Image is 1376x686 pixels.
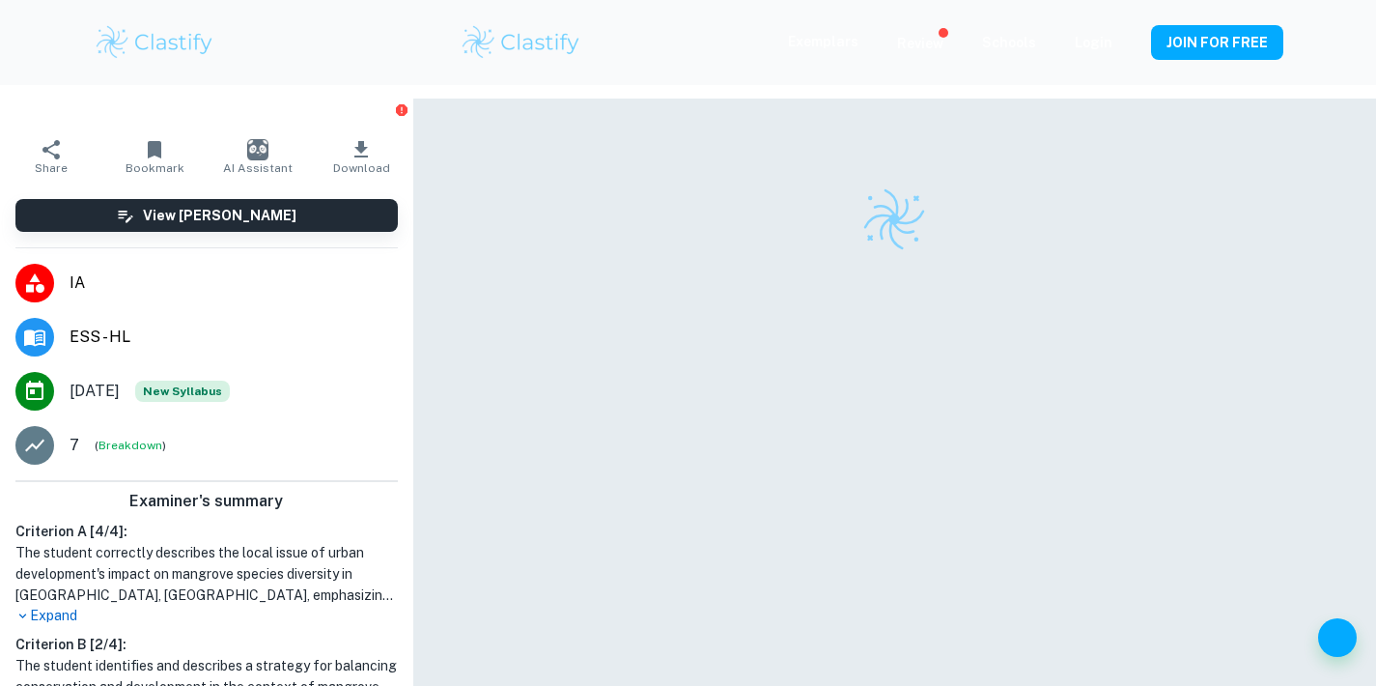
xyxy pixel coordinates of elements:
button: JOIN FOR FREE [1151,25,1283,60]
span: Bookmark [126,161,184,175]
button: AI Assistant [207,129,310,184]
button: Report issue [395,102,409,117]
h6: View [PERSON_NAME] [143,205,296,226]
p: Expand [15,606,398,626]
div: Starting from the May 2026 session, the ESS IA requirements have changed. We created this exempla... [135,381,230,402]
img: AI Assistant [247,139,268,160]
h6: Criterion A [ 4 / 4 ]: [15,521,398,542]
img: Clastify logo [460,23,582,62]
a: Login [1075,35,1112,50]
button: View [PERSON_NAME] [15,199,398,232]
h1: The student correctly describes the local issue of urban development's impact on mangrove species... [15,542,398,606]
a: Schools [982,35,1036,50]
button: Download [310,129,413,184]
span: AI Assistant [223,161,293,175]
span: [DATE] [70,380,120,403]
p: Exemplars [788,31,858,52]
button: Breakdown [98,437,162,454]
span: ( ) [95,437,166,455]
img: Clastify logo [860,186,928,253]
h6: Examiner's summary [8,490,406,513]
span: Share [35,161,68,175]
span: Download [333,161,390,175]
img: Clastify logo [94,23,216,62]
span: New Syllabus [135,381,230,402]
button: Bookmark [103,129,207,184]
p: 7 [70,434,79,457]
h6: Criterion B [ 2 / 4 ]: [15,634,398,655]
span: ESS - HL [70,326,398,349]
span: IA [70,272,398,295]
p: Review [897,33,943,54]
button: Help and Feedback [1318,618,1357,657]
